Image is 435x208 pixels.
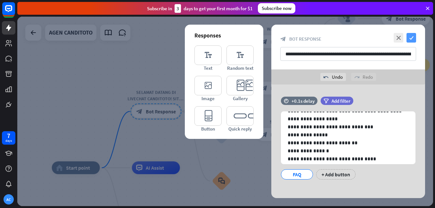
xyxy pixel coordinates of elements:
span: Add filter [332,98,350,104]
div: Subscribe now [258,3,295,13]
div: AC [4,194,14,204]
div: FAQ [286,170,308,179]
i: close [394,33,403,43]
i: undo [324,75,329,80]
i: check [406,33,416,43]
span: Bot Response [289,36,321,42]
i: block_bot_response [280,36,286,42]
i: time [284,99,289,103]
i: filter [324,99,329,103]
a: 7 days [2,131,15,145]
div: +0.1s delay [291,98,315,104]
div: 7 [7,133,10,139]
div: Redo [351,73,376,81]
i: redo [354,75,359,80]
div: days [5,139,12,143]
div: 3 [175,4,181,13]
div: Undo [320,73,346,81]
button: Open LiveChat chat widget [5,3,24,22]
div: + Add button [316,169,356,180]
div: Subscribe in days to get your first month for $1 [147,4,253,13]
